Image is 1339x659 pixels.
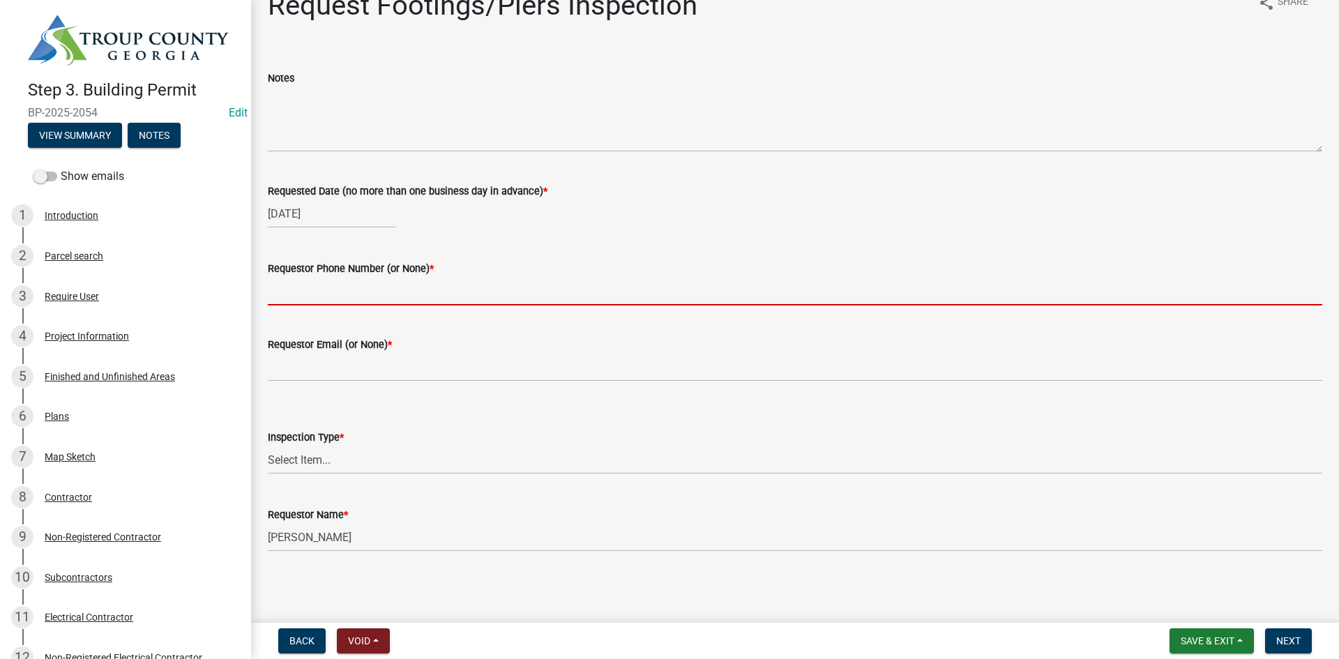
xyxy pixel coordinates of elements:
[128,130,181,142] wm-modal-confirm: Notes
[337,628,390,653] button: Void
[45,492,92,502] div: Contractor
[11,446,33,468] div: 7
[268,187,547,197] label: Requested Date (no more than one business day in advance)
[11,566,33,589] div: 10
[268,510,348,520] label: Requestor Name
[11,245,33,267] div: 2
[1170,628,1254,653] button: Save & Exit
[11,204,33,227] div: 1
[229,106,248,119] a: Edit
[1265,628,1312,653] button: Next
[1181,635,1234,646] span: Save & Exit
[45,573,112,582] div: Subcontractors
[268,340,392,350] label: Requestor Email (or None)
[33,168,124,185] label: Show emails
[229,106,248,119] wm-modal-confirm: Edit Application Number
[45,291,99,301] div: Require User
[348,635,370,646] span: Void
[45,251,103,261] div: Parcel search
[268,433,344,443] label: Inspection Type
[45,411,69,421] div: Plans
[11,325,33,347] div: 4
[128,123,181,148] button: Notes
[45,372,175,381] div: Finished and Unfinished Areas
[11,405,33,427] div: 6
[11,606,33,628] div: 11
[45,331,129,341] div: Project Information
[11,365,33,388] div: 5
[45,211,98,220] div: Introduction
[11,285,33,308] div: 3
[28,123,122,148] button: View Summary
[28,130,122,142] wm-modal-confirm: Summary
[11,486,33,508] div: 8
[268,74,294,84] label: Notes
[268,199,395,228] input: mm/dd/yyyy
[1276,635,1301,646] span: Next
[45,452,96,462] div: Map Sketch
[28,106,223,119] span: BP-2025-2054
[289,635,315,646] span: Back
[28,15,229,66] img: Troup County, Georgia
[45,532,161,542] div: Non-Registered Contractor
[28,80,240,100] h4: Step 3. Building Permit
[268,264,434,274] label: Requestor Phone Number (or None)
[45,612,133,622] div: Electrical Contractor
[278,628,326,653] button: Back
[11,526,33,548] div: 9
